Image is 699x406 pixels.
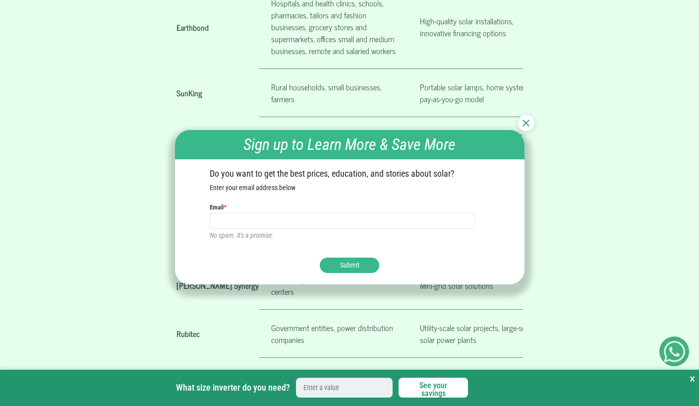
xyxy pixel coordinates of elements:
button: See your savings [399,378,468,398]
label: What size inverter do you need? [176,382,290,394]
p: No spam. It's a promise. [210,230,489,241]
h2: Do you want to get the best prices, education, and stories about solar? [210,168,489,179]
img: Close newsletter btn [523,120,529,127]
button: Close Sticky CTA [690,370,695,388]
p: Enter your email address below [210,183,489,193]
em: Sign up to Learn More & Save More [243,135,456,154]
button: Submit [320,258,379,273]
label: Email [210,203,226,212]
input: Enter a value [296,378,393,398]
